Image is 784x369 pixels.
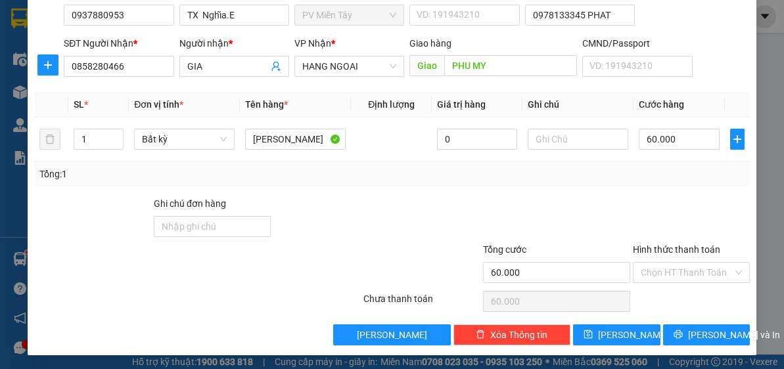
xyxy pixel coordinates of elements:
button: [PERSON_NAME] [333,324,450,345]
span: [PERSON_NAME] [598,328,668,342]
span: [PERSON_NAME] [357,328,427,342]
th: Ghi chú [522,92,634,118]
input: Dọc đường [444,55,577,76]
button: deleteXóa Thông tin [453,324,570,345]
button: plus [37,54,58,76]
div: Tổng: 1 [39,167,304,181]
div: Người nhận [179,36,289,51]
input: Ghi Chú [528,129,628,150]
input: Địa chỉ của người gửi [525,5,635,26]
span: printer [674,330,683,340]
button: plus [730,129,745,150]
div: Chưa thanh toán [362,292,482,315]
label: Hình thức thanh toán [633,244,720,255]
span: Giao hàng [409,38,451,49]
div: CMND/Passport [582,36,692,51]
input: VD: Bàn, Ghế [245,129,346,150]
span: Tên hàng [245,99,288,110]
button: save[PERSON_NAME] [573,324,660,345]
span: Đơn vị tính [134,99,183,110]
button: printer[PERSON_NAME] và In [663,324,750,345]
input: Ghi chú đơn hàng [154,216,271,237]
input: 0 [437,129,517,150]
span: Xóa Thông tin [490,328,547,342]
span: Định lượng [368,99,415,110]
span: Giao [409,55,444,76]
span: user-add [271,61,281,72]
span: PV Miền Tây [302,5,396,25]
span: HANG NGOAI [302,56,396,76]
span: Giá trị hàng [437,99,486,110]
button: delete [39,129,60,150]
span: SL [74,99,84,110]
span: save [584,330,593,340]
label: Ghi chú đơn hàng [154,198,226,209]
span: Cước hàng [639,99,684,110]
div: SĐT Người Nhận [64,36,173,51]
span: plus [731,134,745,144]
span: Bất kỳ [142,129,227,149]
span: Tổng cước [483,244,526,255]
span: VP Nhận [294,38,331,49]
span: [PERSON_NAME] và In [688,328,780,342]
span: plus [38,60,58,70]
span: delete [476,330,485,340]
